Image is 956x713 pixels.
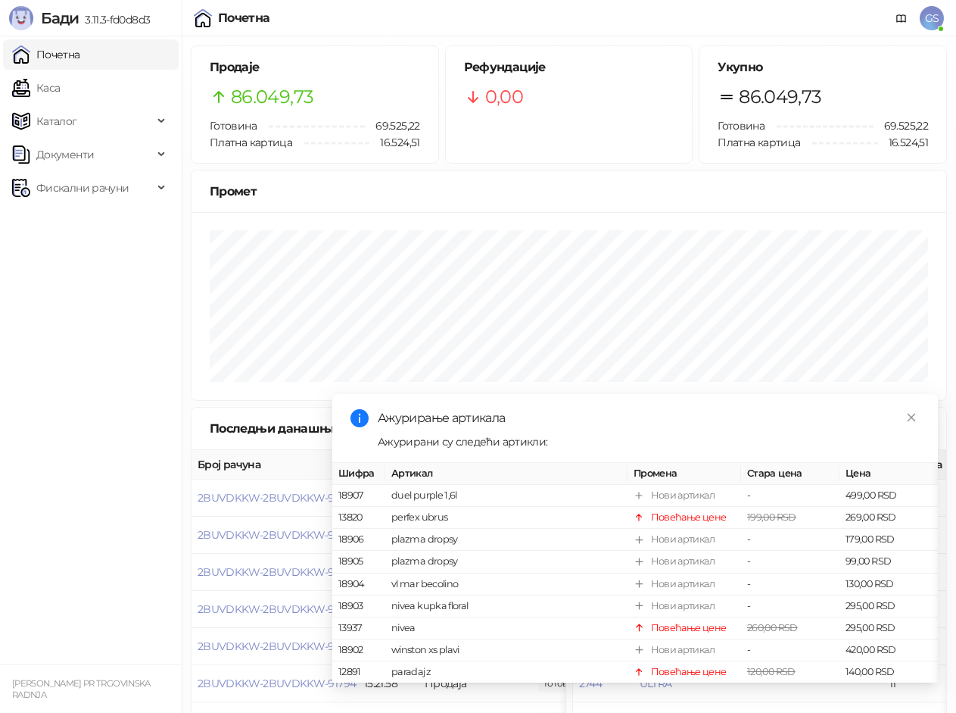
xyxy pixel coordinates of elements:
[651,576,715,591] div: Нови артикал
[198,491,356,505] button: 2BUVDKKW-2BUVDKKW-91799
[741,596,839,618] td: -
[741,640,839,661] td: -
[332,661,385,683] td: 12891
[839,463,938,485] th: Цена
[839,661,938,683] td: 140,00 RSD
[385,573,627,595] td: vl mar becolino
[741,485,839,507] td: -
[651,510,727,525] div: Повећање цене
[12,73,60,103] a: Каса
[718,136,800,149] span: Платна картица
[385,529,627,551] td: plazma dropsy
[839,507,938,529] td: 269,00 RSD
[385,661,627,683] td: paradajz
[651,532,715,547] div: Нови артикал
[36,106,77,136] span: Каталог
[889,6,914,30] a: Документација
[651,621,727,636] div: Повећање цене
[627,463,741,485] th: Промена
[198,565,355,579] button: 2BUVDKKW-2BUVDKKW-91797
[36,173,129,203] span: Фискални рачуни
[332,596,385,618] td: 18903
[198,602,356,616] button: 2BUVDKKW-2BUVDKKW-91796
[651,643,715,658] div: Нови артикал
[651,488,715,503] div: Нови артикал
[350,409,369,427] span: info-circle
[741,529,839,551] td: -
[378,409,920,427] div: Ажурирање артикала
[210,136,292,149] span: Платна картица
[332,618,385,640] td: 13937
[332,507,385,529] td: 13820
[385,596,627,618] td: nivea kupka floral
[651,554,715,569] div: Нови артикал
[747,622,798,633] span: 260,00 RSD
[332,529,385,551] td: 18906
[718,119,764,133] span: Готовина
[873,117,928,134] span: 69.525,22
[385,463,627,485] th: Артикал
[36,139,94,170] span: Документи
[651,599,715,614] div: Нови артикал
[839,573,938,595] td: 130,00 RSD
[332,485,385,507] td: 18907
[12,678,151,700] small: [PERSON_NAME] PR TRGOVINSKA RADNJA
[332,463,385,485] th: Шифра
[741,551,839,573] td: -
[839,529,938,551] td: 179,00 RSD
[231,83,313,111] span: 86.049,73
[651,665,727,680] div: Повећање цене
[839,618,938,640] td: 295,00 RSD
[79,13,150,27] span: 3.11.3-fd0d8d3
[839,551,938,573] td: 99,00 RSD
[210,58,420,77] h5: Продаје
[920,6,944,30] span: GS
[739,83,821,111] span: 86.049,73
[332,573,385,595] td: 18904
[210,119,257,133] span: Готовина
[878,134,928,151] span: 16.524,51
[747,666,796,677] span: 120,00 RSD
[9,6,33,30] img: Logo
[747,511,796,523] span: 199,00 RSD
[218,12,270,24] div: Почетна
[741,463,839,485] th: Стара цена
[741,573,839,595] td: -
[385,507,627,529] td: perfex ubrus
[378,433,920,450] div: Ажурирани су следећи артикли:
[718,58,928,77] h5: Укупно
[385,551,627,573] td: plazma dropsy
[332,640,385,661] td: 18902
[839,596,938,618] td: 295,00 RSD
[839,485,938,507] td: 499,00 RSD
[385,640,627,661] td: winston xs plavi
[41,9,79,27] span: Бади
[839,640,938,661] td: 420,00 RSD
[198,677,356,690] button: 2BUVDKKW-2BUVDKKW-91794
[365,117,419,134] span: 69.525,22
[192,450,358,480] th: Број рачуна
[198,528,356,542] button: 2BUVDKKW-2BUVDKKW-91798
[385,618,627,640] td: nivea
[12,39,80,70] a: Почетна
[198,640,355,653] button: 2BUVDKKW-2BUVDKKW-91795
[385,485,627,507] td: duel purple 1,6l
[906,412,917,423] span: close
[210,419,410,438] div: Последњи данашњи рачуни
[485,83,523,111] span: 0,00
[464,58,674,77] h5: Рефундације
[210,182,928,201] div: Промет
[369,134,419,151] span: 16.524,51
[332,551,385,573] td: 18905
[903,409,920,426] a: Close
